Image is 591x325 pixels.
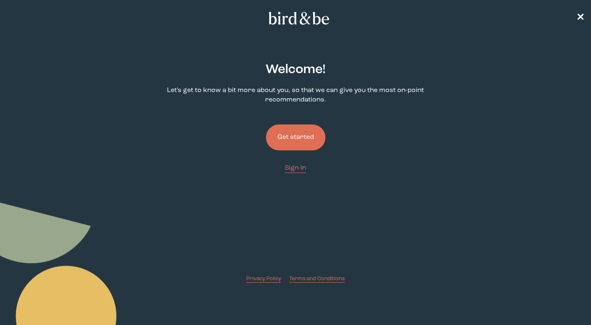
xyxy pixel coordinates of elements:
span: ✕ [576,13,584,23]
p: Let's get to know a bit more about you, so that we can give you the most on-point recommendations. [154,86,437,105]
iframe: Gorgias live chat messenger [550,286,583,317]
a: Privacy Policy [246,275,281,283]
span: Privacy Policy [246,276,281,281]
h2: Welcome ! [266,60,325,79]
a: Terms and Conditions [289,275,345,283]
a: Get started [266,111,325,164]
span: Terms and Conditions [289,276,345,281]
a: Sign In [285,164,306,173]
button: Get started [266,124,325,150]
span: Sign In [285,165,306,171]
a: ✕ [576,11,584,25]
